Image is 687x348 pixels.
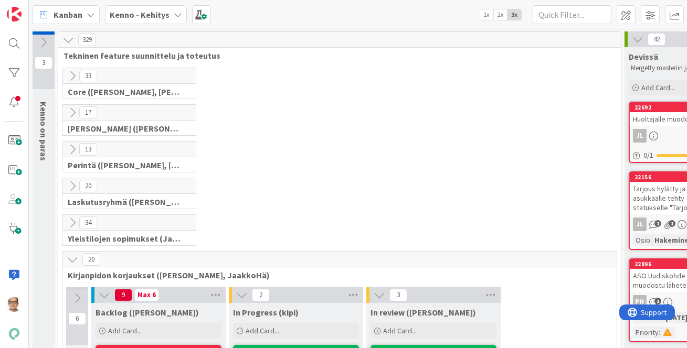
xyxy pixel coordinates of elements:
[654,298,661,304] span: 1
[643,150,653,161] span: 0 / 1
[493,9,508,20] span: 2x
[533,5,611,24] input: Quick Filter...
[633,234,650,246] div: Osio
[246,326,279,335] span: Add Card...
[96,307,199,318] span: Backlog (kipi)
[82,253,100,266] span: 20
[650,234,652,246] span: :
[371,307,476,318] span: In review (kipi)
[7,327,22,341] img: avatar
[7,297,22,312] img: PK
[641,83,675,92] span: Add Card...
[68,160,183,170] span: Perintä (Jaakko, PetriH, MikkoV, Pasi)
[79,216,97,229] span: 34
[68,312,86,325] span: 6
[79,70,97,82] span: 33
[633,295,647,309] div: PH
[508,9,522,20] span: 3x
[68,270,604,280] span: Kirjanpidon korjaukset (Jussi, JaakkoHä)
[35,57,52,69] span: 3
[633,129,647,143] div: JL
[78,34,96,46] span: 329
[252,289,270,301] span: 2
[68,197,183,207] span: Laskutusryhmä (Antti, Harri, Keijo)
[68,123,183,134] span: Halti (Sebastian, VilleH, Riikka, Antti, MikkoV, PetriH, PetriM)
[654,220,661,227] span: 1
[479,9,493,20] span: 1x
[110,9,170,20] b: Kenno - Kehitys
[633,217,647,231] div: JL
[7,7,22,21] img: Visit kanbanzone.com
[389,289,407,301] span: 3
[108,326,142,335] span: Add Card...
[383,326,417,335] span: Add Card...
[633,327,659,338] div: Priority
[79,180,97,192] span: 20
[233,307,299,318] span: In Progress (kipi)
[114,289,132,301] span: 9
[669,220,675,227] span: 1
[64,50,608,61] span: Tekninen feature suunnittelu ja toteutus
[79,143,97,156] span: 13
[38,102,49,161] span: Kenno on paras
[629,51,658,62] span: Devissä
[68,86,183,97] span: Core (Pasi, Jussi, JaakkoHä, Jyri, Leo, MikkoK, Väinö)
[659,327,660,338] span: :
[22,2,48,14] span: Support
[648,33,665,46] span: 42
[79,106,97,119] span: 17
[54,8,82,21] span: Kanban
[138,292,156,298] div: Max 6
[68,233,183,244] span: Yleistilojen sopimukset (Jaakko, VilleP, TommiL, Simo)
